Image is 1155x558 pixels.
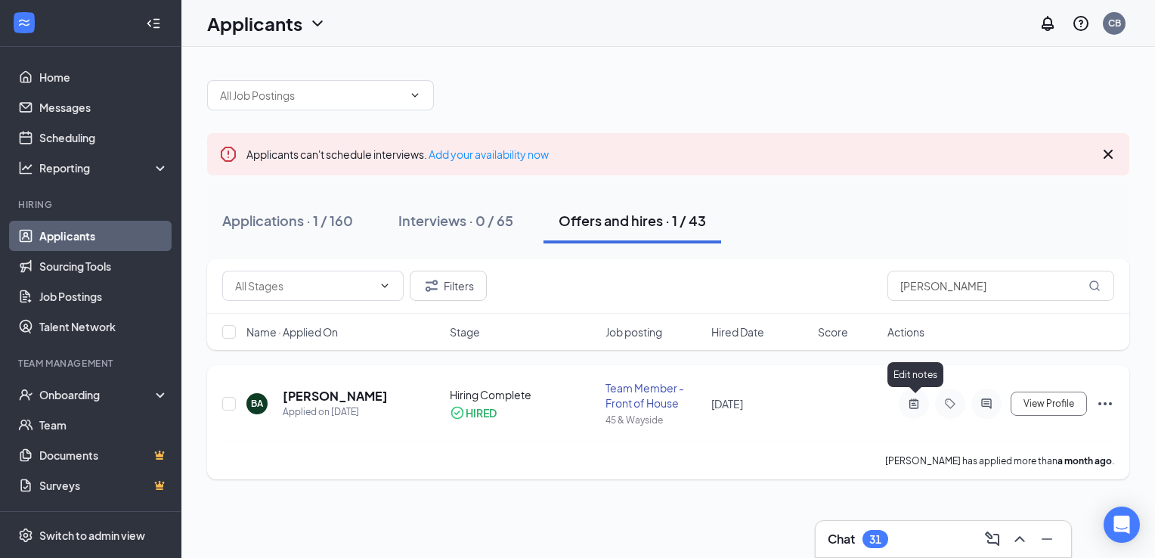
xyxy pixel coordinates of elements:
[410,271,487,301] button: Filter Filters
[39,92,169,122] a: Messages
[1057,455,1112,467] b: a month ago
[1104,507,1140,543] div: Open Intercom Messenger
[1011,392,1087,416] button: View Profile
[423,277,441,295] svg: Filter
[711,397,743,411] span: [DATE]
[869,533,881,546] div: 31
[18,357,166,370] div: Team Management
[18,198,166,211] div: Hiring
[39,528,145,543] div: Switch to admin view
[219,145,237,163] svg: Error
[450,387,596,402] div: Hiring Complete
[887,271,1114,301] input: Search in offers and hires
[39,281,169,312] a: Job Postings
[283,405,388,420] div: Applied on [DATE]
[828,531,855,547] h3: Chat
[39,160,169,175] div: Reporting
[885,454,1114,467] p: [PERSON_NAME] has applied more than .
[466,405,497,420] div: HIRED
[39,470,169,501] a: SurveysCrown
[246,147,549,161] span: Applicants can't schedule interviews.
[283,388,388,405] h5: [PERSON_NAME]
[39,251,169,281] a: Sourcing Tools
[980,527,1005,551] button: ComposeMessage
[220,87,403,104] input: All Job Postings
[251,397,263,410] div: BA
[398,211,513,230] div: Interviews · 0 / 65
[605,380,703,411] div: Team Member - Front of House
[941,398,959,410] svg: Tag
[1035,527,1059,551] button: Minimize
[450,405,465,420] svg: CheckmarkCircle
[308,14,327,33] svg: ChevronDown
[1038,530,1056,548] svg: Minimize
[977,398,996,410] svg: ActiveChat
[1023,398,1074,409] span: View Profile
[246,324,338,339] span: Name · Applied On
[207,11,302,36] h1: Applicants
[39,387,156,402] div: Onboarding
[983,530,1002,548] svg: ComposeMessage
[39,221,169,251] a: Applicants
[450,324,480,339] span: Stage
[1088,280,1101,292] svg: MagnifyingGlass
[1108,17,1121,29] div: CB
[1039,14,1057,33] svg: Notifications
[818,324,848,339] span: Score
[18,387,33,402] svg: UserCheck
[39,410,169,440] a: Team
[39,312,169,342] a: Talent Network
[429,147,549,161] a: Add your availability now
[711,324,764,339] span: Hired Date
[18,160,33,175] svg: Analysis
[887,324,924,339] span: Actions
[379,280,391,292] svg: ChevronDown
[146,16,161,31] svg: Collapse
[235,277,373,294] input: All Stages
[1096,395,1114,413] svg: Ellipses
[1011,530,1029,548] svg: ChevronUp
[39,122,169,153] a: Scheduling
[1008,527,1032,551] button: ChevronUp
[17,15,32,30] svg: WorkstreamLogo
[18,528,33,543] svg: Settings
[605,324,662,339] span: Job posting
[1072,14,1090,33] svg: QuestionInfo
[409,89,421,101] svg: ChevronDown
[39,440,169,470] a: DocumentsCrown
[39,62,169,92] a: Home
[559,211,706,230] div: Offers and hires · 1 / 43
[1099,145,1117,163] svg: Cross
[222,211,353,230] div: Applications · 1 / 160
[887,362,943,387] div: Edit notes
[605,414,703,426] div: 45 & Wayside
[905,398,923,410] svg: ActiveNote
